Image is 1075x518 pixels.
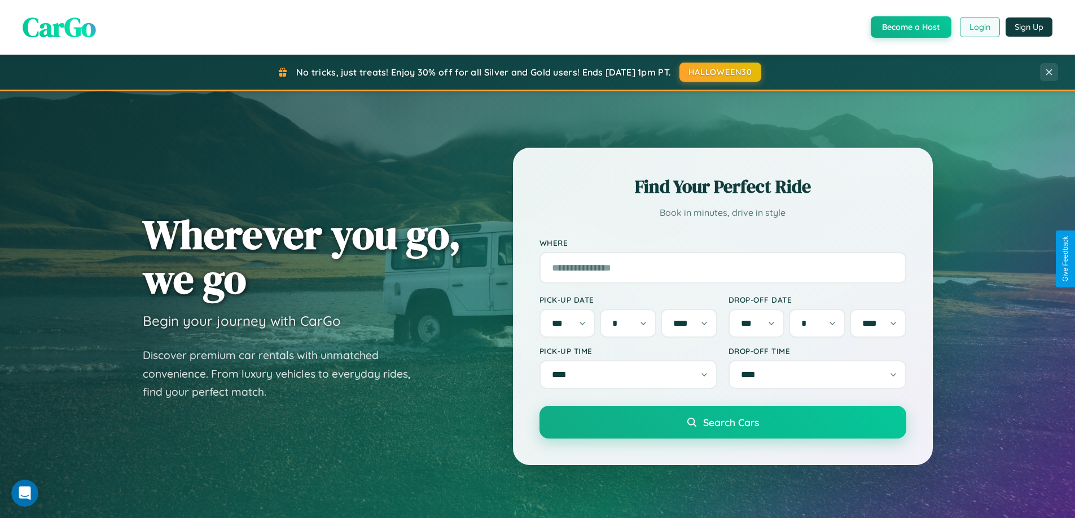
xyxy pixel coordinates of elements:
[539,295,717,304] label: Pick-up Date
[539,205,906,221] p: Book in minutes, drive in style
[679,63,761,82] button: HALLOWEEN30
[23,8,96,46] span: CarGo
[1006,17,1052,37] button: Sign Up
[1061,236,1069,282] div: Give Feedback
[11,480,38,507] iframe: Intercom live chat
[143,346,425,401] p: Discover premium car rentals with unmatched convenience. From luxury vehicles to everyday rides, ...
[143,212,461,301] h1: Wherever you go, we go
[729,346,906,356] label: Drop-off Time
[871,16,951,38] button: Become a Host
[296,67,671,78] span: No tricks, just treats! Enjoy 30% off for all Silver and Gold users! Ends [DATE] 1pm PT.
[729,295,906,304] label: Drop-off Date
[960,17,1000,37] button: Login
[143,312,341,329] h3: Begin your journey with CarGo
[539,406,906,439] button: Search Cars
[539,174,906,199] h2: Find Your Perfect Ride
[539,238,906,247] label: Where
[703,416,759,428] span: Search Cars
[539,346,717,356] label: Pick-up Time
